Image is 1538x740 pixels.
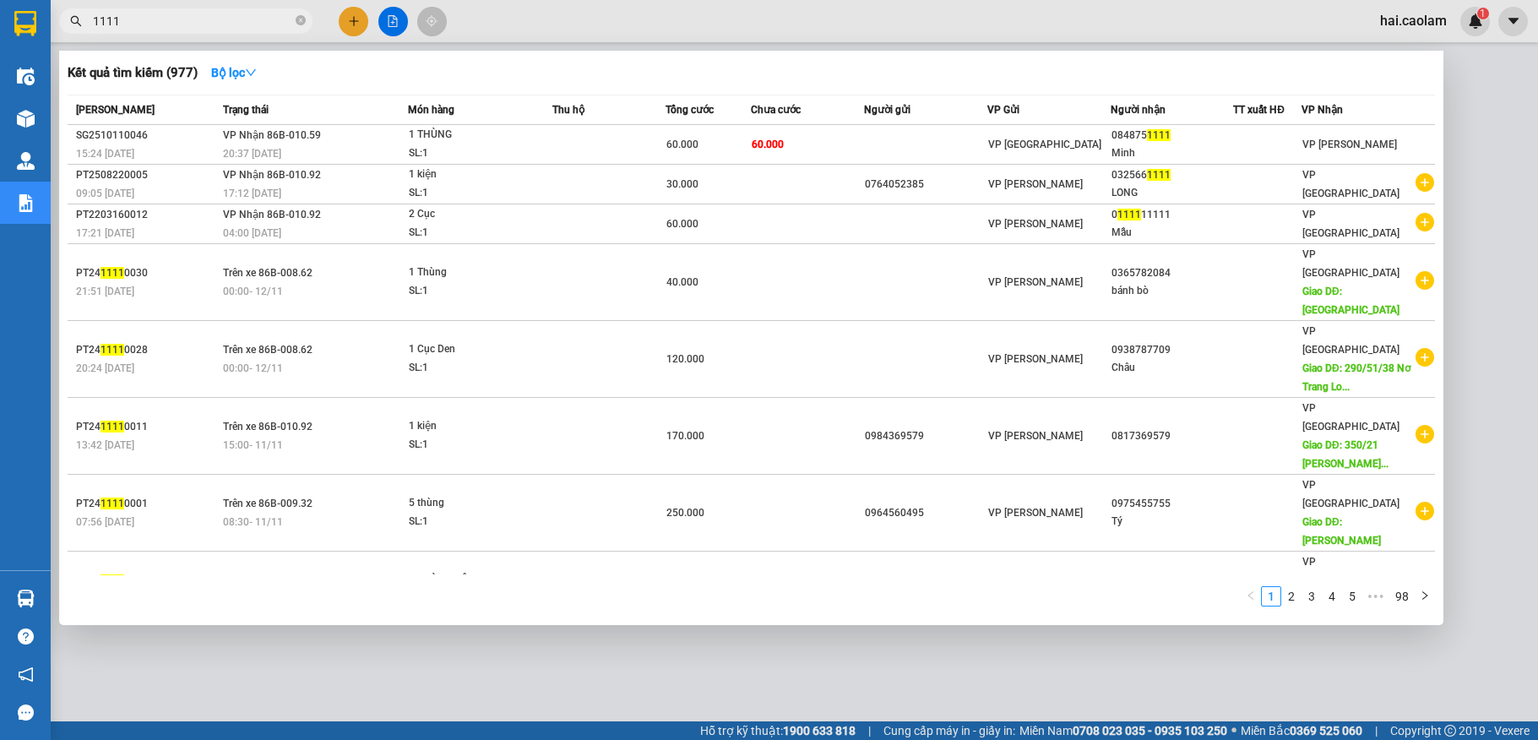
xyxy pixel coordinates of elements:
span: down [245,67,257,79]
div: 0975455755 [1111,495,1233,513]
span: 04:00 [DATE] [223,227,281,239]
div: 0817369579 [1111,427,1233,445]
span: 13:42 [DATE] [76,439,134,451]
div: 0984369579 [865,427,986,445]
span: 15:00 - 11/11 [223,439,283,451]
div: 5 thùng [409,494,535,513]
span: plus-circle [1416,271,1434,290]
span: Người nhận [1111,104,1166,116]
div: SL: 1 [409,144,535,163]
a: 4 [1323,587,1341,606]
span: 1111 [1117,209,1141,220]
span: Trên xe 86B-010.92 [223,421,312,433]
div: 0964560495 [865,504,986,522]
span: VP [PERSON_NAME] [1302,139,1397,150]
strong: Bộ lọc [211,66,257,79]
span: 17:12 [DATE] [223,188,281,199]
span: VP Nhận [1302,104,1343,116]
span: 20:37 [DATE] [223,148,281,160]
img: solution-icon [17,194,35,212]
span: ••• [1362,586,1389,607]
span: close-circle [296,14,306,30]
span: 00:00 - 12/11 [223,286,283,297]
span: plus-circle [1416,348,1434,367]
li: Previous Page [1241,586,1261,607]
span: VP [GEOGRAPHIC_DATA] [1302,479,1399,509]
span: Chưa cước [751,104,801,116]
li: 4 [1322,586,1342,607]
span: VP [GEOGRAPHIC_DATA] [1302,169,1399,199]
button: left [1241,586,1261,607]
div: SL: 1 [409,513,535,531]
span: plus-circle [1416,425,1434,443]
span: 21:51 [DATE] [76,286,134,297]
span: Trên xe 86B-008.62 [223,344,312,356]
span: 1111 [101,344,124,356]
div: 2 Cục [409,205,535,224]
span: 60.000 [666,139,698,150]
span: left [1246,590,1256,601]
span: Trên xe 86B-008.62 [223,267,312,279]
div: 032566 [1111,166,1233,184]
div: PT2203160012 [76,206,218,224]
li: 2 [1281,586,1302,607]
span: 08:30 - 11/11 [223,516,283,528]
a: 3 [1302,587,1321,606]
span: VP [PERSON_NAME] [988,178,1083,190]
button: right [1415,586,1435,607]
li: 5 [1342,586,1362,607]
div: PT24 0001 [76,495,218,513]
div: 084875 [1111,127,1233,144]
div: PT23 0012 [76,572,218,590]
li: 98 [1389,586,1415,607]
span: 09:05 [DATE] [76,188,134,199]
div: 0 11111 [1111,206,1233,224]
span: Món hàng [408,104,454,116]
span: [PERSON_NAME] [76,104,155,116]
span: plus-circle [1416,173,1434,192]
div: SL: 1 [409,359,535,378]
div: bánh bò [1111,282,1233,300]
div: LONG [1111,184,1233,202]
span: Trạng thái [223,104,269,116]
span: Trên xe 86B-011.04 [223,574,312,586]
span: 07:56 [DATE] [76,516,134,528]
div: PT24 0028 [76,341,218,359]
span: 20:24 [DATE] [76,362,134,374]
span: VP [GEOGRAPHIC_DATA] [1302,325,1399,356]
span: VP [GEOGRAPHIC_DATA] [1302,556,1399,586]
span: VP [PERSON_NAME] [988,353,1083,365]
span: Giao DĐ: 350/21 [PERSON_NAME]... [1302,439,1389,470]
div: SL: 1 [409,184,535,203]
span: VP [PERSON_NAME] [988,276,1083,288]
span: TT xuất HĐ [1233,104,1285,116]
span: 40.000 [666,276,698,288]
span: 60.000 [752,139,784,150]
input: Tìm tên, số ĐT hoặc mã đơn [93,12,292,30]
span: VP [PERSON_NAME] [988,218,1083,230]
span: 1111 [101,574,124,586]
span: Giao DĐ: 290/51/38 Nơ Trang Lo... [1302,362,1410,393]
span: VP [GEOGRAPHIC_DATA] [988,139,1101,150]
div: PT24 0030 [76,264,218,282]
span: VP [PERSON_NAME] [988,507,1083,519]
div: SG2510110046 [76,127,218,144]
div: 1 kiện [409,166,535,184]
span: VP [PERSON_NAME] [988,430,1083,442]
span: Tổng cước [666,104,714,116]
span: question-circle [18,628,34,645]
img: logo-vxr [14,11,36,36]
span: right [1420,590,1430,601]
div: Mẫu [1111,224,1233,242]
span: VP Gửi [987,104,1019,116]
span: 1111 [101,267,124,279]
a: 1 [1262,587,1280,606]
a: 2 [1282,587,1301,606]
span: Người gửi [864,104,910,116]
a: 5 [1343,587,1361,606]
span: 60.000 [666,218,698,230]
span: close-circle [296,15,306,25]
span: 1111 [101,498,124,509]
span: VP Nhận 86B-010.92 [223,169,321,181]
div: 0963736969 [1111,572,1233,590]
